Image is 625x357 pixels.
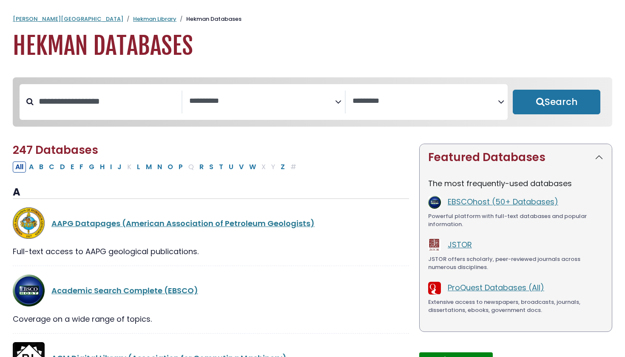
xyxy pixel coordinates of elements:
div: Coverage on a wide range of topics. [13,313,409,325]
button: Filter Results V [236,161,246,173]
button: Filter Results L [134,161,143,173]
button: Filter Results J [115,161,124,173]
a: EBSCOhost (50+ Databases) [448,196,558,207]
button: Filter Results C [46,161,57,173]
a: ProQuest Databases (All) [448,282,544,293]
input: Search database by title or keyword [34,94,182,108]
button: Filter Results O [165,161,176,173]
button: Filter Results E [68,161,77,173]
button: Filter Results W [247,161,259,173]
a: Academic Search Complete (EBSCO) [51,285,198,296]
button: Submit for Search Results [513,90,600,114]
button: Filter Results A [26,161,36,173]
button: All [13,161,26,173]
nav: breadcrumb [13,15,612,23]
button: Filter Results G [86,161,97,173]
textarea: Search [189,97,335,106]
button: Filter Results T [216,161,226,173]
button: Filter Results U [226,161,236,173]
h1: Hekman Databases [13,32,612,60]
button: Filter Results R [197,161,206,173]
textarea: Search [352,97,498,106]
button: Featured Databases [420,144,612,171]
p: The most frequently-used databases [428,178,603,189]
button: Filter Results B [37,161,46,173]
a: [PERSON_NAME][GEOGRAPHIC_DATA] [13,15,123,23]
button: Filter Results S [207,161,216,173]
li: Hekman Databases [176,15,241,23]
button: Filter Results M [143,161,154,173]
button: Filter Results H [97,161,107,173]
a: JSTOR [448,239,472,250]
button: Filter Results F [77,161,86,173]
div: Powerful platform with full-text databases and popular information. [428,212,603,229]
button: Filter Results I [108,161,114,173]
a: Hekman Library [133,15,176,23]
div: Full-text access to AAPG geological publications. [13,246,409,257]
h3: A [13,186,409,199]
button: Filter Results N [155,161,165,173]
div: JSTOR offers scholarly, peer-reviewed journals across numerous disciplines. [428,255,603,272]
div: Alpha-list to filter by first letter of database name [13,161,300,172]
span: 247 Databases [13,142,98,158]
button: Filter Results D [57,161,68,173]
div: Extensive access to newspapers, broadcasts, journals, dissertations, ebooks, government docs. [428,298,603,314]
button: Filter Results P [176,161,185,173]
button: Filter Results Z [278,161,287,173]
nav: Search filters [13,77,612,127]
a: AAPG Datapages (American Association of Petroleum Geologists) [51,218,315,229]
